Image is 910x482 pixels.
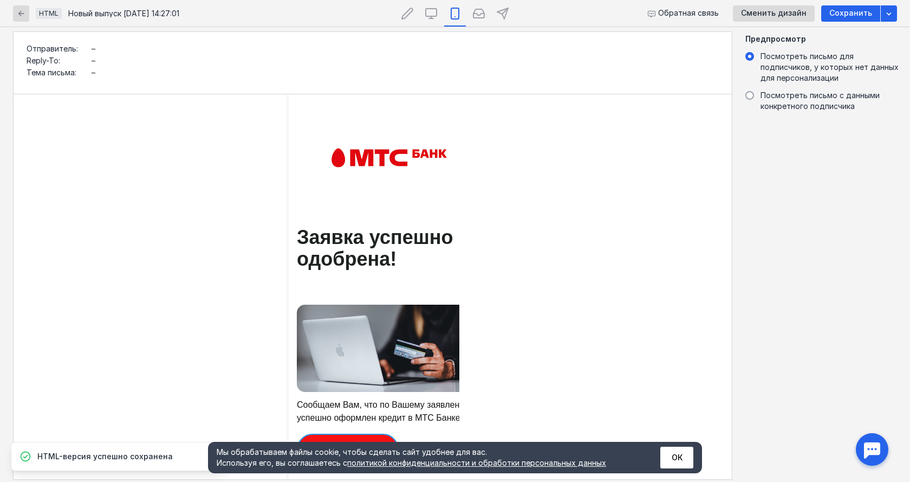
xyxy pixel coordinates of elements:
div: Отправитель: [27,45,92,53]
span: HTML [39,9,58,17]
span: Посмотреть письмо для подписчиков, у которых нет данных для персонализации [760,52,899,82]
span: Сохранить [829,9,872,18]
button: Сменить дизайн [733,5,815,22]
div: – [92,57,719,65]
span: Обратная связь [658,9,719,18]
span: HTML-версия успешно сохранена [37,451,173,462]
button: ОК [660,447,693,468]
div: – [92,69,719,76]
div: Мы обрабатываем файлы cookie, чтобы сделать сайт удобнее для вас. Используя его, вы соглашаетесь c [217,447,634,468]
span: Сменить дизайн [741,9,807,18]
div: – [92,45,719,53]
td: Сообщаем Вам, что по Вашему заявлению успешно оформлен кредит в МТС Банке. [11,304,192,330]
span: Посмотреть письмо с данными конкретного подписчика [760,91,880,111]
button: Обратная связь [643,5,724,22]
button: Сохранить [821,5,880,22]
iframe: preview [286,94,459,479]
div: Тема письма: [27,69,92,76]
div: Новый выпуск [DATE] 14:27:01 [68,10,179,17]
span: Предпросмотр [745,34,903,44]
a: Узнать подробнее [12,340,112,370]
div: Reply-To: [27,57,92,65]
a: политикой конфиденциальности и обработки персональных данных [347,458,606,467]
span: Узнать подробнее [23,350,101,359]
